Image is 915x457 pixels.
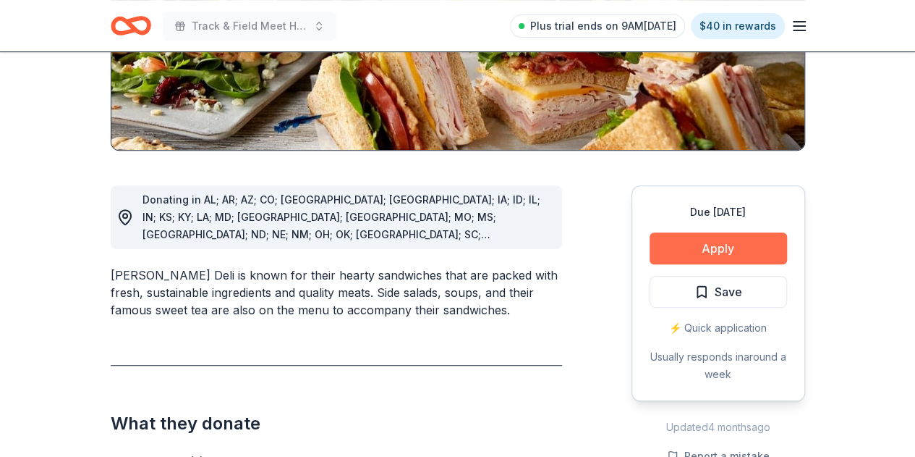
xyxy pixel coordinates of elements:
[530,17,676,35] span: Plus trial ends on 9AM[DATE]
[510,14,685,38] a: Plus trial ends on 9AM[DATE]
[192,17,307,35] span: Track & Field Meet Hosting- Coaches Meals
[650,348,787,383] div: Usually responds in around a week
[111,9,151,43] a: Home
[691,13,785,39] a: $40 in rewards
[715,282,742,301] span: Save
[650,204,787,221] div: Due [DATE]
[111,267,562,319] div: [PERSON_NAME] Deli is known for their hearty sandwiches that are packed with fresh, sustainable i...
[650,319,787,337] div: ⚡️ Quick application
[142,193,540,258] span: Donating in AL; AR; AZ; CO; [GEOGRAPHIC_DATA]; [GEOGRAPHIC_DATA]; IA; ID; IL; IN; KS; KY; LA; MD;...
[111,412,562,435] h2: What they donate
[650,276,787,308] button: Save
[650,232,787,264] button: Apply
[163,12,336,41] button: Track & Field Meet Hosting- Coaches Meals
[631,419,805,436] div: Updated 4 months ago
